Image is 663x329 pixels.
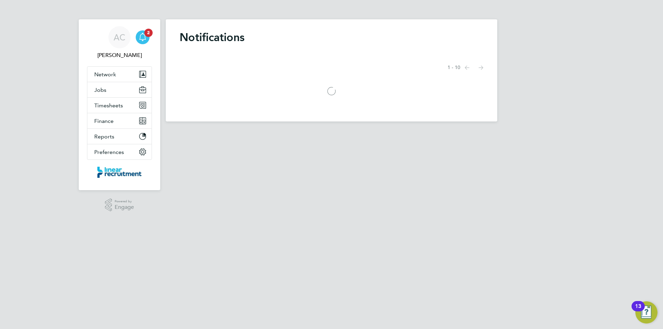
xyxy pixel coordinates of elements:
span: Reports [94,133,114,140]
span: Network [94,71,116,78]
h1: Notifications [180,30,483,44]
button: Open Resource Center, 13 new notifications [635,301,657,323]
nav: Main navigation [79,19,160,190]
span: Jobs [94,87,106,93]
a: AC[PERSON_NAME] [87,26,152,59]
button: Network [87,67,152,82]
span: Anneliese Clifton [87,51,152,59]
button: Timesheets [87,98,152,113]
span: Powered by [115,199,134,204]
a: Go to home page [87,167,152,178]
span: Timesheets [94,102,123,109]
button: Preferences [87,144,152,159]
span: 2 [144,29,153,37]
a: 2 [136,26,150,48]
button: Finance [87,113,152,128]
span: 1 - 10 [448,64,460,71]
div: 13 [635,306,641,315]
button: Reports [87,129,152,144]
a: Powered byEngage [105,199,134,212]
span: AC [114,33,125,42]
span: Finance [94,118,114,124]
span: Preferences [94,149,124,155]
span: Engage [115,204,134,210]
button: Jobs [87,82,152,97]
nav: Select page of notifications list [448,61,483,75]
img: linearrecruitment-logo-retina.png [97,167,142,178]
